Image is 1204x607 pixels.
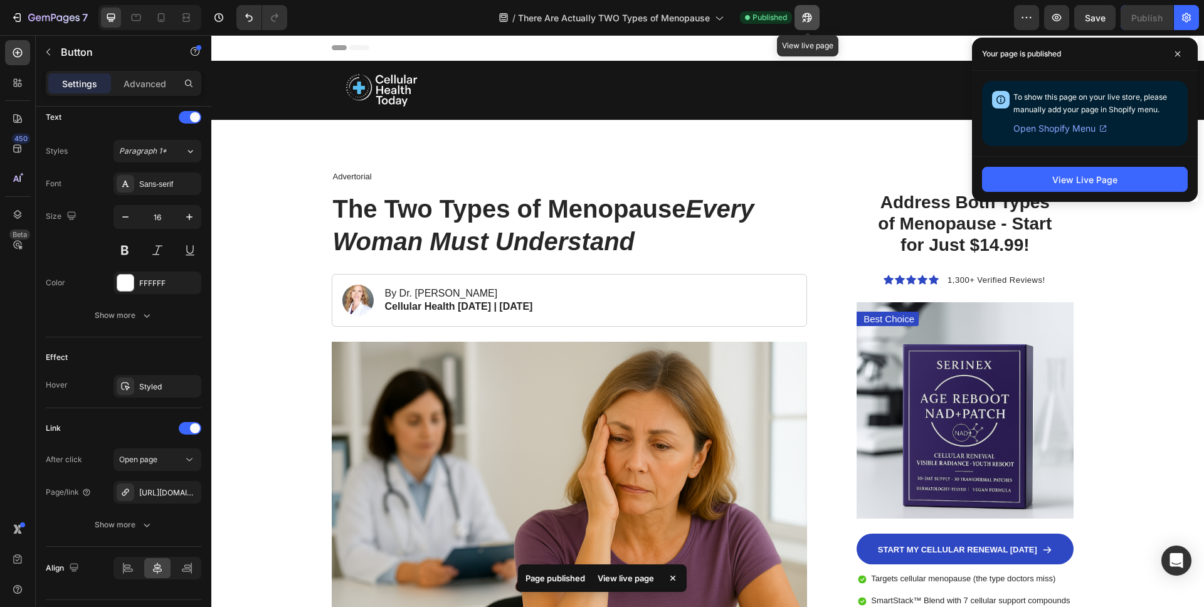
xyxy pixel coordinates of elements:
[46,423,61,434] div: Link
[46,178,61,189] div: Font
[518,11,710,24] span: There Are Actually TWO Types of Menopause
[9,230,30,240] div: Beta
[590,569,662,587] div: View live page
[752,12,787,23] span: Published
[139,278,198,289] div: FFFFFF
[736,240,833,250] span: 1,300+ Verified Reviews!
[655,156,852,221] h2: Address Both Types of Menopause - Start for Just $14.99!
[46,208,79,225] div: Size
[645,499,862,529] a: START MY CELLULAR RENEWAL [DATE]
[46,352,68,363] div: Effect
[124,77,166,90] p: Advanced
[236,5,287,30] div: Undo/Redo
[1074,5,1116,30] button: Save
[61,45,167,60] p: Button
[119,455,157,464] span: Open page
[525,572,585,584] p: Page published
[114,140,201,162] button: Paragraph 1*
[1052,173,1117,186] div: View Live Page
[46,454,82,465] div: After click
[1013,121,1096,136] span: Open Shopify Menu
[982,167,1188,192] button: View Live Page
[211,35,1204,607] iframe: Design area
[1013,92,1167,114] span: To show this page on your live store, please manually add your page in Shopify menu.
[512,11,515,24] span: /
[46,560,82,577] div: Align
[95,309,153,322] div: Show more
[660,561,858,571] p: SmartStack™ Blend with 7 cellular support compounds
[62,77,97,90] p: Settings
[46,514,201,536] button: Show more
[139,487,198,499] div: [URL][DOMAIN_NAME]
[652,278,703,290] p: Best Choice
[1131,11,1163,24] div: Publish
[95,519,153,531] div: Show more
[139,179,198,190] div: Sans-serif
[82,10,88,25] p: 7
[12,134,30,144] div: 450
[1085,13,1106,23] span: Save
[1121,5,1173,30] button: Publish
[46,487,92,498] div: Page/link
[982,48,1061,60] p: Your page is published
[46,304,201,327] button: Show more
[139,381,198,393] div: Styled
[119,145,167,157] span: Paragraph 1*
[46,112,61,123] div: Text
[667,510,826,519] span: START MY CELLULAR RENEWAL [DATE]
[46,145,68,157] div: Styles
[660,539,858,549] p: Targets cellular menopause (the type doctors miss)
[114,448,201,471] button: Open page
[645,267,862,483] img: gempages_570282855607829728-2e43e275-2148-4831-aa5f-cd2f79fc35af.jpg
[46,379,68,391] div: Hover
[1161,546,1191,576] div: Open Intercom Messenger
[46,277,65,288] div: Color
[5,5,93,30] button: 7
